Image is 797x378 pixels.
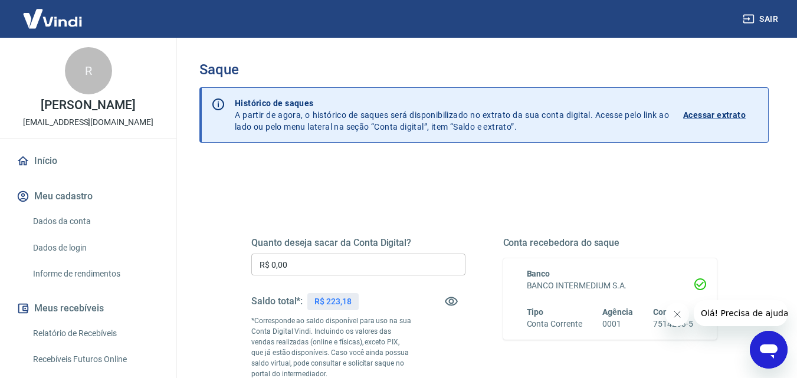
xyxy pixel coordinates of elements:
h5: Saldo total*: [251,295,303,307]
img: Vindi [14,1,91,37]
iframe: Botão para abrir a janela de mensagens [750,331,788,369]
iframe: Fechar mensagem [665,303,689,326]
h6: Conta Corrente [527,318,582,330]
a: Início [14,148,162,174]
h3: Saque [199,61,769,78]
h6: 7514263-5 [653,318,693,330]
div: R [65,47,112,94]
span: Conta [653,307,675,317]
a: Dados de login [28,236,162,260]
p: A partir de agora, o histórico de saques será disponibilizado no extrato da sua conta digital. Ac... [235,97,669,133]
h5: Quanto deseja sacar da Conta Digital? [251,237,465,249]
a: Informe de rendimentos [28,262,162,286]
h6: BANCO INTERMEDIUM S.A. [527,280,694,292]
span: Agência [602,307,633,317]
p: Histórico de saques [235,97,669,109]
button: Meus recebíveis [14,295,162,321]
a: Acessar extrato [683,97,759,133]
a: Dados da conta [28,209,162,234]
p: [EMAIL_ADDRESS][DOMAIN_NAME] [23,116,153,129]
a: Relatório de Recebíveis [28,321,162,346]
span: Tipo [527,307,544,317]
p: R$ 223,18 [314,295,352,308]
span: Olá! Precisa de ajuda? [7,8,99,18]
button: Meu cadastro [14,183,162,209]
h5: Conta recebedora do saque [503,237,717,249]
span: Banco [527,269,550,278]
p: Acessar extrato [683,109,746,121]
iframe: Mensagem da empresa [694,300,788,326]
a: Recebíveis Futuros Online [28,347,162,372]
button: Sair [740,8,783,30]
p: [PERSON_NAME] [41,99,135,111]
h6: 0001 [602,318,633,330]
